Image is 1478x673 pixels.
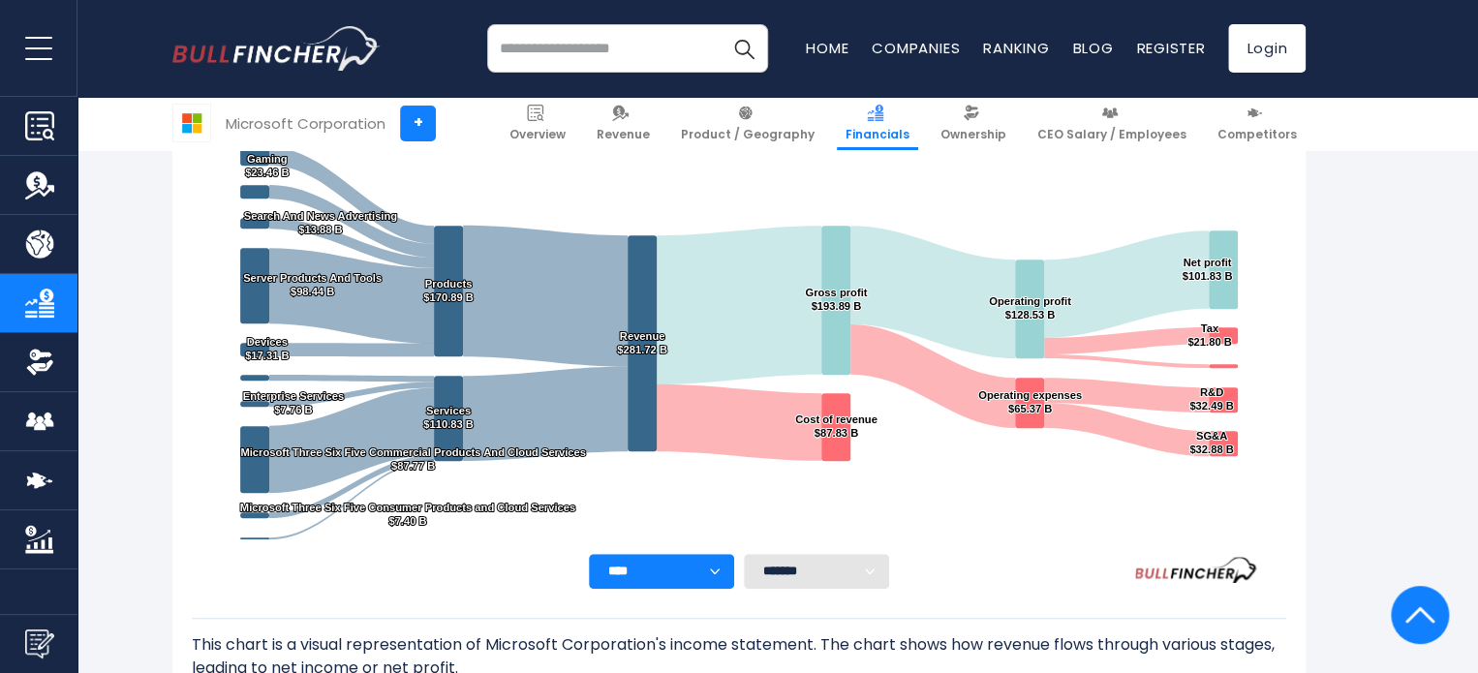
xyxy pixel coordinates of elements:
[597,127,650,142] span: Revenue
[1037,127,1186,142] span: CEO Salary / Employees
[681,127,815,142] span: Product / Geography
[1189,430,1233,455] text: SG&A $32.88 B
[1029,97,1195,150] a: CEO Salary / Employees
[501,97,574,150] a: Overview
[1187,322,1231,348] text: Tax $21.80 B
[588,97,659,150] a: Revenue
[509,127,566,142] span: Overview
[978,389,1082,414] text: Operating expenses $65.37 B
[423,405,474,430] text: Services $110.83 B
[983,38,1049,58] a: Ranking
[837,97,918,150] a: Financials
[243,272,382,297] text: Server Products And Tools $98.44 B
[400,106,436,141] a: +
[240,502,575,527] text: Microsoft Three Six Five Consumer Products and Cloud Services $7.40 B
[173,105,210,141] img: MSFT logo
[243,390,344,415] text: Enterprise Services $7.76 B
[245,153,289,178] text: Gaming $23.46 B
[1189,386,1233,412] text: R&D $32.49 B
[1209,97,1306,150] a: Competitors
[1228,24,1306,73] a: Login
[25,348,54,377] img: Ownership
[617,330,667,355] text: Revenue $281.72 B
[795,413,878,439] text: Cost of revenue $87.83 B
[244,210,397,235] text: Search And News Advertising $13.88 B
[245,336,289,361] text: Devices $17.31 B
[932,97,1015,150] a: Ownership
[172,26,381,71] a: Go to homepage
[846,127,909,142] span: Financials
[1072,38,1113,58] a: Blog
[989,295,1071,321] text: Operating profit $128.53 B
[940,127,1006,142] span: Ownership
[226,112,385,135] div: Microsoft Corporation
[423,278,474,303] text: Products $170.89 B
[1217,127,1297,142] span: Competitors
[720,24,768,73] button: Search
[240,446,585,472] text: Microsoft Three Six Five Commercial Products And Cloud Services $87.77 B
[1136,38,1205,58] a: Register
[172,26,381,71] img: bullfincher logo
[672,97,823,150] a: Product / Geography
[1183,257,1233,282] text: Net profit $101.83 B
[805,287,867,312] text: Gross profit $193.89 B
[192,70,1286,554] svg: Microsoft Corporation's Income Statement Analysis: Revenue to Profit Breakdown
[806,38,848,58] a: Home
[872,38,960,58] a: Companies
